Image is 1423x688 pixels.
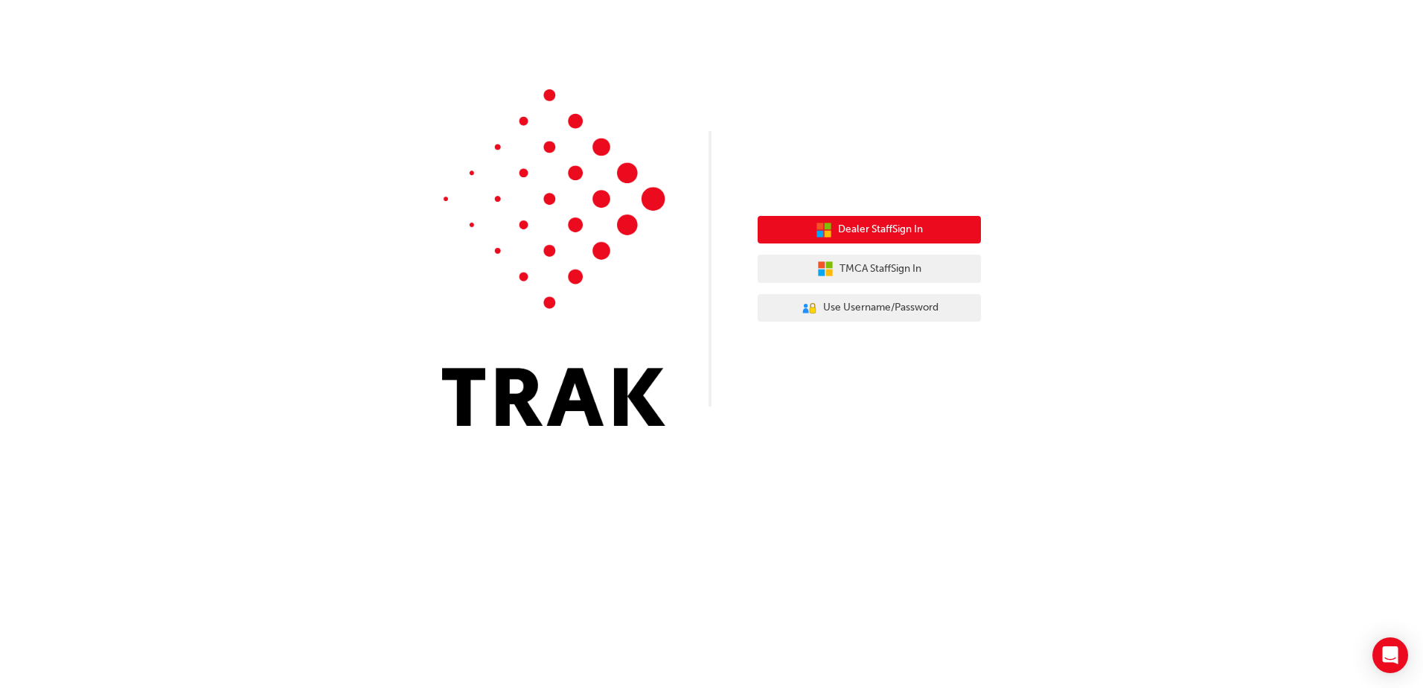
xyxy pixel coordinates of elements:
[758,294,981,322] button: Use Username/Password
[840,261,921,278] span: TMCA Staff Sign In
[838,221,923,238] span: Dealer Staff Sign In
[1372,637,1408,673] div: Open Intercom Messenger
[823,299,938,316] span: Use Username/Password
[758,216,981,244] button: Dealer StaffSign In
[442,89,665,426] img: Trak
[758,255,981,283] button: TMCA StaffSign In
